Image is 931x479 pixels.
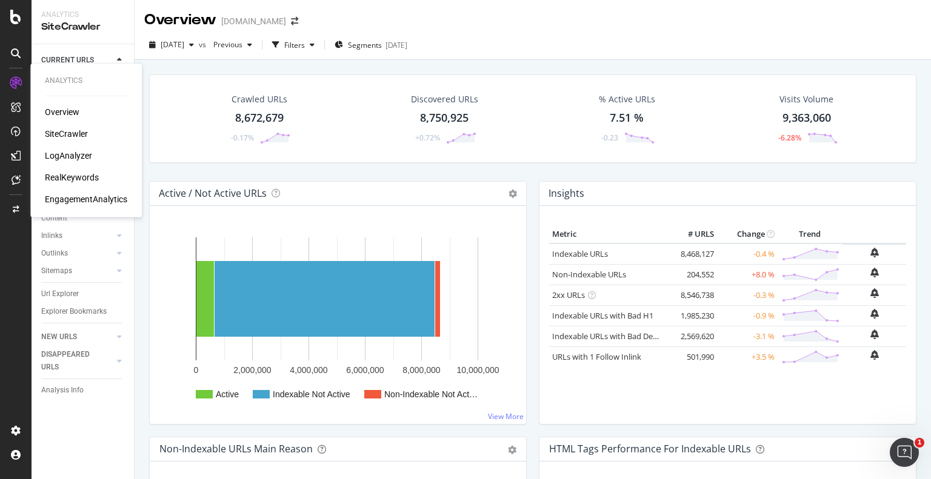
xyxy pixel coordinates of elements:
div: -0.23 [601,133,618,143]
div: HTML Tags Performance for Indexable URLs [549,443,751,455]
span: Segments [348,40,382,50]
a: URLs with 1 Follow Inlink [552,351,641,362]
div: bell-plus [870,329,879,339]
div: [DOMAIN_NAME] [221,15,286,27]
div: Content [41,212,67,225]
div: Explorer Bookmarks [41,305,107,318]
h4: Insights [549,185,584,202]
a: Non-Indexable URLs [552,269,626,280]
div: CURRENT URLS [41,54,94,67]
div: Analytics [41,10,124,20]
div: % Active URLs [599,93,655,105]
td: -0.4 % [717,243,778,265]
text: 10,000,000 [456,365,499,375]
text: Indexable Not Active [273,389,350,399]
span: Previous [209,39,242,50]
div: Non-Indexable URLs Main Reason [159,443,313,455]
div: Discovered URLs [411,93,478,105]
a: DISAPPEARED URLS [41,348,113,374]
div: bell-plus [870,248,879,257]
text: 8,000,000 [402,365,440,375]
a: View More [488,411,524,421]
div: DISAPPEARED URLS [41,348,102,374]
div: -0.17% [231,133,254,143]
div: SiteCrawler [41,20,124,34]
div: [DATE] [385,40,407,50]
td: -0.9 % [717,305,778,326]
a: LogAnalyzer [45,150,92,162]
a: Url Explorer [41,288,125,300]
div: Inlinks [41,230,62,242]
td: 8,468,127 [669,243,717,265]
a: Analysis Info [41,384,125,397]
button: Filters [267,35,319,55]
div: bell-plus [870,288,879,298]
div: Visits Volume [779,93,833,105]
div: gear [508,446,516,454]
a: Overview [45,106,79,118]
th: Trend [778,225,843,243]
text: 2,000,000 [233,365,271,375]
a: NEW URLS [41,331,113,343]
svg: A chart. [159,225,512,414]
a: 2xx URLs [552,289,585,300]
div: NEW URLS [41,331,77,343]
div: Analysis Info [41,384,84,397]
div: Analytics [45,76,127,86]
div: bell-plus [870,268,879,277]
div: -6.28% [778,133,801,143]
button: Previous [209,35,257,55]
th: Metric [549,225,669,243]
a: Indexable URLs with Bad H1 [552,310,653,321]
td: 2,569,620 [669,326,717,346]
div: Url Explorer [41,288,79,300]
a: SiteCrawler [45,128,88,140]
text: Non-Indexable Not Act… [384,389,478,399]
td: -3.1 % [717,326,778,346]
a: Explorer Bookmarks [41,305,125,318]
a: Inlinks [41,230,113,242]
iframe: Intercom live chat [890,438,919,467]
div: arrow-right-arrow-left [291,17,298,25]
td: +3.5 % [717,346,778,367]
text: 4,000,000 [290,365,327,375]
td: -0.3 % [717,285,778,305]
div: 7.51 % [610,110,644,126]
h4: Active / Not Active URLs [159,185,267,202]
a: Content [41,212,125,225]
a: Sitemaps [41,265,113,277]
text: 6,000,000 [346,365,384,375]
div: +0.72% [415,133,440,143]
div: EngagementAnalytics [45,193,127,205]
td: 204,552 [669,264,717,285]
div: Sitemaps [41,265,72,277]
td: +8.0 % [717,264,778,285]
div: 8,672,679 [235,110,284,126]
span: 2025 Sep. 5th [161,39,184,50]
text: Active [216,389,239,399]
div: Crawled URLs [232,93,287,105]
button: [DATE] [144,35,199,55]
td: 1,985,230 [669,305,717,326]
a: Indexable URLs with Bad Description [552,331,684,342]
div: 9,363,060 [783,110,831,126]
div: Overview [144,10,216,30]
a: Outlinks [41,247,113,260]
div: bell-plus [870,309,879,319]
span: 1 [915,438,924,448]
a: RealKeywords [45,171,99,183]
a: CURRENT URLS [41,54,113,67]
div: Filters [284,40,305,50]
span: vs [199,39,209,50]
i: Options [509,190,517,198]
div: 8,750,925 [420,110,469,126]
div: bell-plus [870,350,879,360]
button: Segments[DATE] [330,35,412,55]
td: 8,546,738 [669,285,717,305]
td: 501,990 [669,346,717,367]
text: 0 [194,365,199,375]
